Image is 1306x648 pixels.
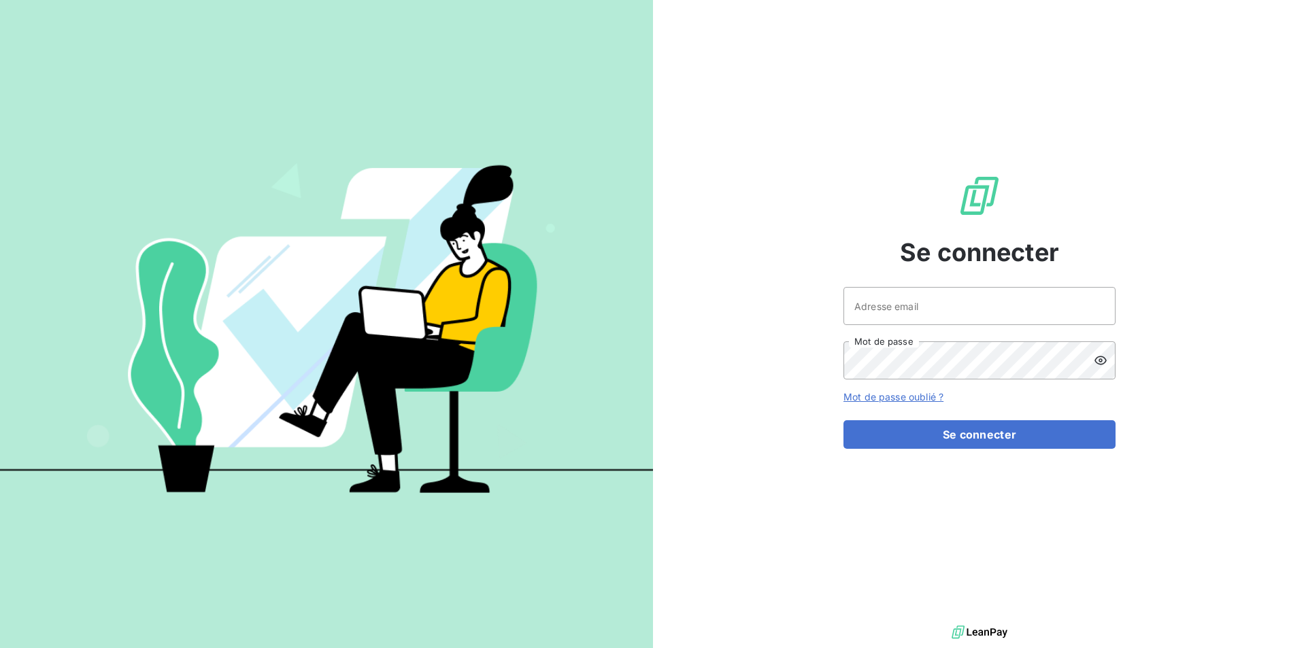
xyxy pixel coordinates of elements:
[900,234,1059,271] span: Se connecter
[952,622,1007,643] img: logo
[843,420,1116,449] button: Se connecter
[843,391,943,403] a: Mot de passe oublié ?
[958,174,1001,218] img: Logo LeanPay
[843,287,1116,325] input: placeholder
